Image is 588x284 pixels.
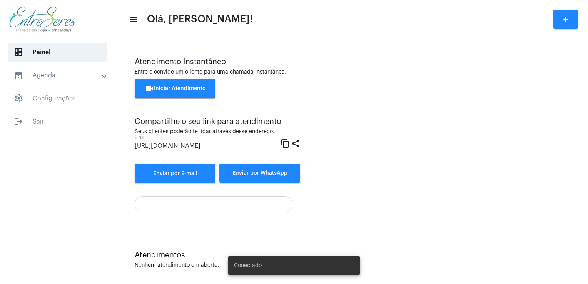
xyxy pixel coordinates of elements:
span: Iniciar Atendimento [145,86,206,91]
span: Enviar por E-mail [153,171,197,176]
mat-panel-title: Agenda [14,71,103,80]
mat-icon: sidenav icon [14,71,23,80]
span: Painel [8,43,107,62]
span: Sair [8,112,107,131]
mat-icon: sidenav icon [129,15,137,24]
mat-icon: videocam [145,84,154,93]
mat-icon: sidenav icon [14,117,23,126]
div: Compartilhe o seu link para atendimento [135,117,300,126]
mat-icon: add [561,15,570,24]
div: Entre e convide um cliente para uma chamada instantânea. [135,69,569,75]
button: Iniciar Atendimento [135,79,215,98]
span: sidenav icon [14,94,23,103]
span: Conectado [234,262,262,269]
span: Enviar por WhatsApp [232,170,287,176]
div: Seus clientes poderão te ligar através desse endereço. [135,129,300,135]
mat-icon: content_copy [281,139,290,148]
a: Enviar por E-mail [135,164,215,183]
button: Enviar por WhatsApp [219,164,300,183]
span: Olá, [PERSON_NAME]! [147,13,253,25]
div: Atendimentos [135,251,569,259]
div: Atendimento Instantâneo [135,58,569,66]
span: Configurações [8,89,107,108]
mat-expansion-panel-header: sidenav iconAgenda [5,66,115,85]
img: aa27006a-a7e4-c883-abf8-315c10fe6841.png [6,4,78,35]
mat-icon: share [291,139,300,148]
span: sidenav icon [14,48,23,57]
div: Nenhum atendimento em aberto. [135,262,569,268]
